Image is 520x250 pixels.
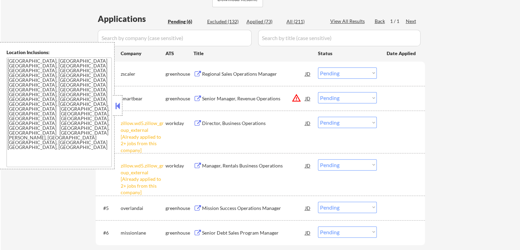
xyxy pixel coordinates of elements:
[6,49,112,56] div: Location Inclusions:
[165,162,194,169] div: workday
[318,47,377,59] div: Status
[121,229,165,236] div: missionlane
[165,229,194,236] div: greenhouse
[168,18,202,25] div: Pending (6)
[305,202,311,214] div: JD
[286,18,321,25] div: All (211)
[165,205,194,212] div: greenhouse
[258,30,421,46] input: Search by title (case sensitive)
[305,67,311,80] div: JD
[387,50,417,57] div: Date Applied
[121,120,165,153] div: zillow.wd5.zillow_group_external [Already applied to 2+ jobs from this company]
[165,50,194,57] div: ATS
[121,71,165,77] div: zscaler
[207,18,241,25] div: Excluded (132)
[305,117,311,129] div: JD
[121,162,165,196] div: zillow.wd5.zillow_group_external [Already applied to 2+ jobs from this company]
[305,226,311,239] div: JD
[202,162,305,169] div: Manager, Rentals Business Operations
[305,92,311,104] div: JD
[121,95,165,102] div: smartbear
[98,30,252,46] input: Search by company (case sensitive)
[375,18,386,25] div: Back
[165,71,194,77] div: greenhouse
[103,205,115,212] div: #5
[202,229,305,236] div: Senior Debt Sales Program Manager
[305,159,311,172] div: JD
[103,229,115,236] div: #6
[202,120,305,127] div: Director, Business Operations
[406,18,417,25] div: Next
[194,50,311,57] div: Title
[330,18,367,25] div: View All Results
[121,205,165,212] div: overlandai
[202,71,305,77] div: Regional Sales Operations Manager
[246,18,281,25] div: Applied (73)
[202,205,305,212] div: Mission Success Operations Manager
[202,95,305,102] div: Senior Manager, Revenue Operations
[165,95,194,102] div: greenhouse
[292,93,301,103] button: warning_amber
[390,18,406,25] div: 1 / 1
[121,50,165,57] div: Company
[165,120,194,127] div: workday
[98,15,165,23] div: Applications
